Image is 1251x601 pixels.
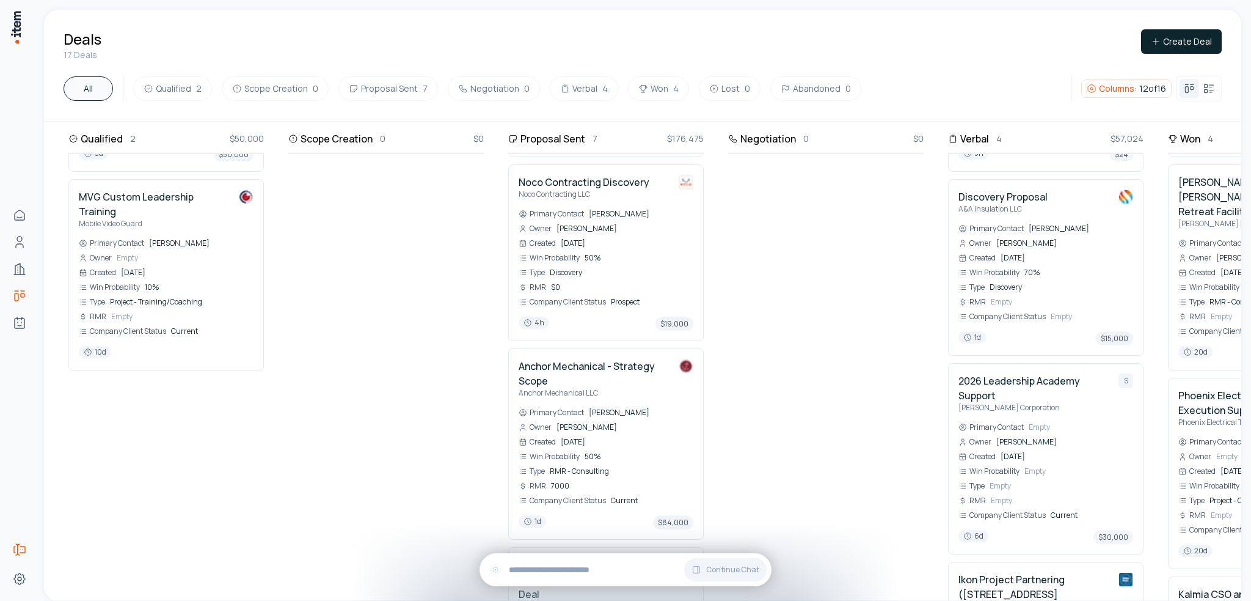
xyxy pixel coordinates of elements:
[1141,29,1222,54] button: Create Deal
[1178,346,1213,360] button: 20d
[121,268,253,278] span: [DATE]
[239,190,253,204] img: Mobile Video Guard
[913,132,924,146] span: $0
[519,224,552,234] div: Owner
[79,253,112,263] div: Owner
[958,204,1048,214] p: A&A Insulation LLC
[958,331,986,345] button: 1d
[1111,132,1143,146] span: $57,024
[990,282,1133,292] span: Discovery
[79,219,229,229] p: Mobile Video Guard
[740,131,796,146] h3: Negotiation
[519,253,580,263] div: Win Probability
[958,481,985,491] div: Type
[679,175,693,190] img: Noco Contracting LLC
[745,83,750,95] span: 0
[1178,545,1213,559] button: 20d
[1178,437,1244,447] div: Primary Contact
[508,164,704,341] div: Noco Contracting DiscoveryNoco Contracting LLCNoco Contracting LLCPrimary Contact[PERSON_NAME]Own...
[1178,496,1205,506] div: Type
[79,346,111,360] button: 10d
[948,179,1143,356] div: Discovery ProposalA&A Insulation LLCA&A Insulation LLCPrimary Contact[PERSON_NAME]Owner[PERSON_NA...
[561,437,693,447] span: [DATE]
[79,147,108,161] button: 3d
[1178,312,1206,322] div: RMR
[996,437,1133,447] span: [PERSON_NAME]
[585,452,693,462] span: 50%
[64,76,113,101] button: All
[550,76,618,101] button: Verbal4
[958,282,985,292] div: Type
[958,466,1019,476] div: Win Probability
[996,132,1002,146] p: 4
[519,408,584,418] div: Primary Contact
[1178,253,1211,263] div: Owner
[519,238,556,248] div: Created
[519,175,693,331] a: Noco Contracting DiscoveryNoco Contracting LLCNoco Contracting LLCPrimary Contact[PERSON_NAME]Own...
[1024,466,1133,476] span: Empty
[589,408,693,418] span: [PERSON_NAME]
[10,10,22,45] img: Item Brain Logo
[958,374,1133,544] a: 2026 Leadership Academy Support[PERSON_NAME] CorporationSPrimary ContactEmptyOwner[PERSON_NAME]Cr...
[519,297,606,307] div: Company Client Status
[1178,282,1239,292] div: Win Probability
[7,284,32,308] a: Deals
[7,311,32,335] a: Agents
[519,481,546,491] div: RMR
[7,537,32,562] a: Forms
[958,437,991,447] div: Owner
[171,326,253,336] span: Current
[948,363,1143,555] div: 2026 Leadership Academy Support[PERSON_NAME] CorporationSPrimary ContactEmptyOwner[PERSON_NAME]Cr...
[958,331,986,344] span: 1d
[301,131,373,146] h3: Scope Creation
[79,282,140,292] div: Win Probability
[628,76,689,101] button: Won4
[556,224,693,234] span: [PERSON_NAME]
[520,131,585,146] h3: Proposal Sent
[667,132,704,146] span: $176,475
[958,496,986,506] div: RMR
[508,348,704,540] div: Anchor Mechanical - Strategy ScopeAnchor Mechanical LLCAnchor Mechanical LLCPrimary Contact[PERSO...
[79,238,144,248] div: Primary Contact
[313,83,318,95] span: 0
[519,317,549,329] span: 4h
[1029,422,1133,432] span: Empty
[958,374,1109,403] h4: 2026 Leadership Academy Support
[1180,131,1200,146] h3: Won
[519,388,669,398] p: Anchor Mechanical LLC
[480,553,771,586] div: Continue Chat
[770,76,861,101] button: Abandoned0
[561,238,693,248] span: [DATE]
[611,297,693,307] span: Prospect
[991,297,1133,307] span: Empty
[1178,481,1239,491] div: Win Probability
[958,224,1024,234] div: Primary Contact
[845,83,851,95] span: 0
[130,132,136,146] p: 2
[1024,268,1133,278] span: 70%
[653,515,693,529] span: $84,000
[7,230,32,254] a: People
[519,452,580,462] div: Win Probability
[1001,452,1133,462] span: [DATE]
[79,268,116,278] div: Created
[958,452,996,462] div: Created
[655,317,693,331] span: $19,000
[1051,511,1133,520] span: Current
[679,359,693,374] img: Anchor Mechanical LLC
[1096,331,1133,345] span: $15,000
[706,565,759,575] span: Continue Chat
[958,238,991,248] div: Owner
[996,238,1133,248] span: [PERSON_NAME]
[7,567,32,591] a: Settings
[79,312,106,322] div: RMR
[519,317,549,331] button: 4h
[958,511,1046,520] div: Company Client Status
[222,76,329,101] button: Scope Creation0
[1099,83,1137,95] span: Columns:
[1208,132,1213,146] p: 4
[673,83,679,95] span: 4
[524,83,530,95] span: 0
[117,253,253,263] span: Empty
[145,282,253,292] span: 10%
